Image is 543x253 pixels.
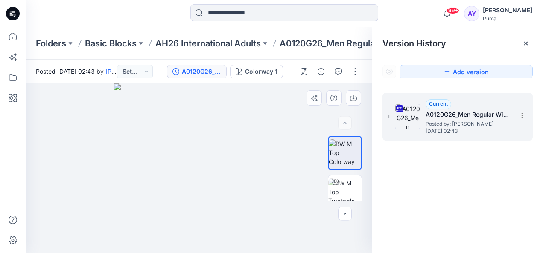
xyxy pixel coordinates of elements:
p: A0120G26_Men Regular Windbreaker_CV03 [280,37,387,49]
a: AH26 International Adults [155,37,261,49]
div: A0120G26_Men Regular Windbreaker_CV03 [182,67,221,76]
div: AY [464,6,479,21]
div: [PERSON_NAME] [483,5,532,15]
span: Posted by: Harry Nguyen [426,120,511,128]
span: Version History [382,38,446,49]
h5: A0120G26_Men Regular Windbreaker_CV03 [426,109,511,120]
span: 1. [388,113,391,121]
img: eyJhbGciOiJIUzI1NiIsImtpZCI6IjAiLCJzbHQiOiJzZXMiLCJ0eXAiOiJKV1QifQ.eyJkYXRhIjp7InR5cGUiOiJzdG9yYW... [114,83,284,253]
span: [DATE] 02:43 [426,128,511,134]
div: Puma [483,15,532,22]
span: Posted [DATE] 02:43 by [36,67,117,76]
a: Basic Blocks [85,37,137,49]
a: Folders [36,37,66,49]
img: A0120G26_Men Regular Windbreaker_CV03 [395,104,420,129]
button: A0120G26_Men Regular Windbreaker_CV03 [167,65,227,78]
button: Show Hidden Versions [382,65,396,78]
div: Colorway 1 [245,67,277,76]
img: BW M Top Turntable [328,178,362,205]
a: [PERSON_NAME] [105,68,154,75]
img: BW M Top Colorway [329,139,361,166]
button: Colorway 1 [230,65,283,78]
span: 99+ [447,7,459,14]
span: Current [429,101,448,107]
button: Close [523,40,529,47]
button: Add version [400,65,533,78]
button: Details [314,65,328,78]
